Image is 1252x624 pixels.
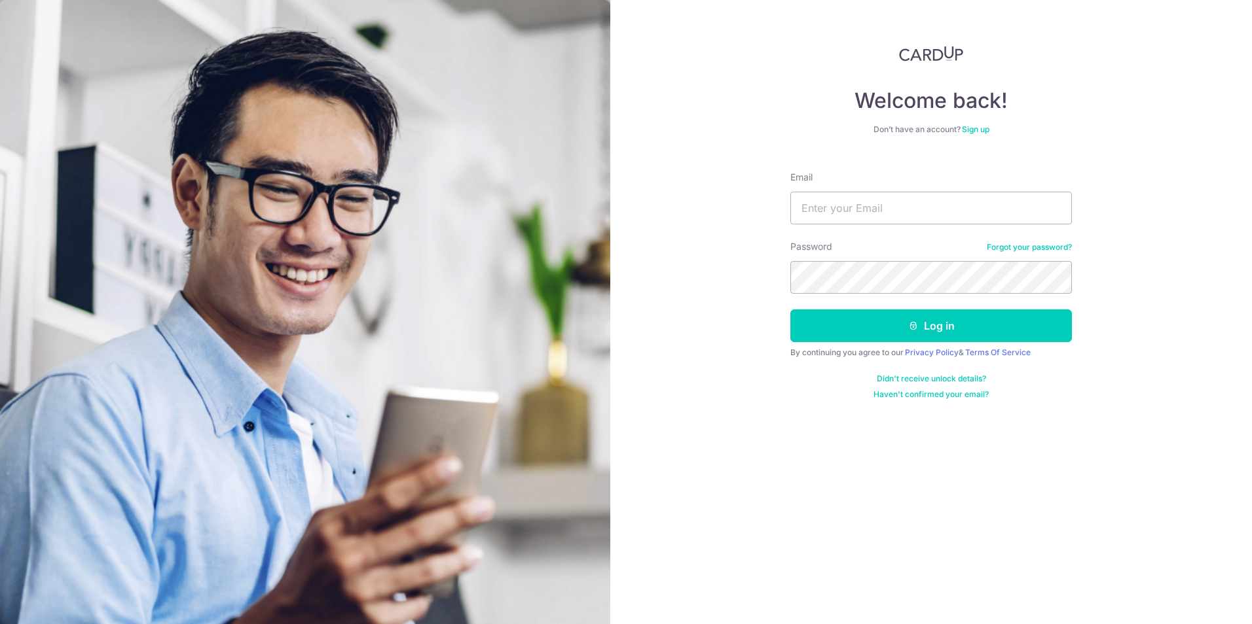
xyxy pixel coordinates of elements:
[965,347,1031,357] a: Terms Of Service
[790,171,813,184] label: Email
[790,192,1072,224] input: Enter your Email
[874,389,989,400] a: Haven't confirmed your email?
[987,242,1072,252] a: Forgot your password?
[905,347,959,357] a: Privacy Policy
[962,124,989,134] a: Sign up
[790,88,1072,114] h4: Welcome back!
[790,347,1072,358] div: By continuing you agree to our &
[790,309,1072,342] button: Log in
[877,373,986,384] a: Didn't receive unlock details?
[790,240,832,253] label: Password
[899,46,963,61] img: CardUp Logo
[790,124,1072,135] div: Don’t have an account?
